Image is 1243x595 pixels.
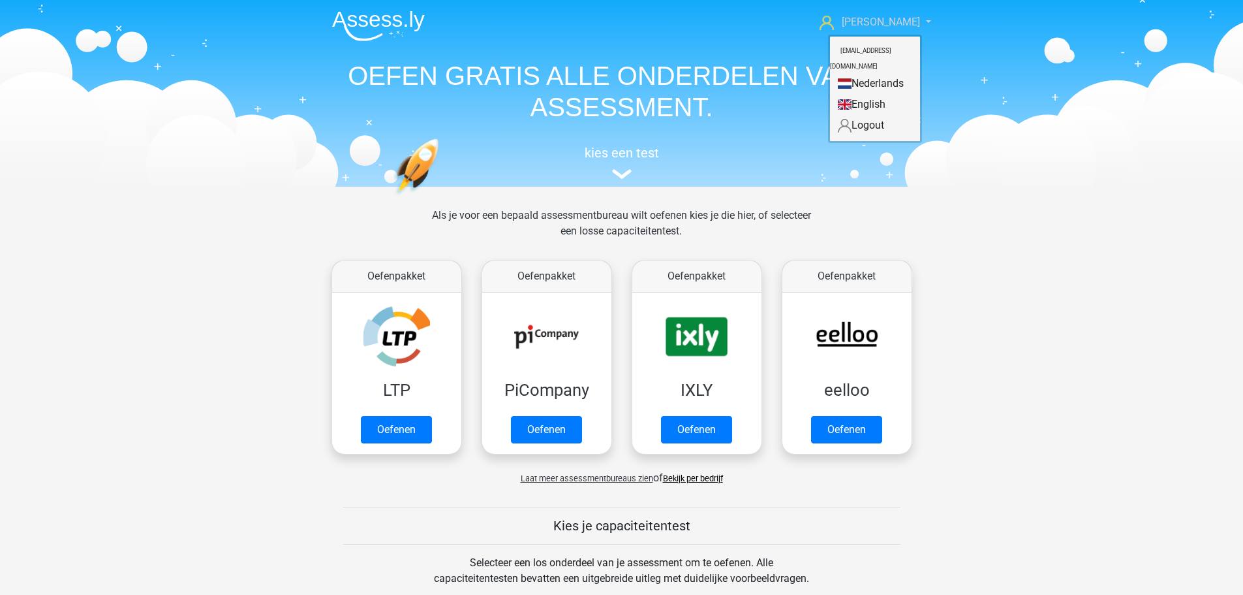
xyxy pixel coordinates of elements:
[422,208,821,255] div: Als je voor een bepaald assessmentbureau wilt oefenen kies je die hier, of selecteer een losse ca...
[830,73,920,94] a: Nederlands
[663,474,723,483] a: Bekijk per bedrijf
[361,416,432,443] a: Oefenen
[842,16,920,28] span: [PERSON_NAME]
[322,460,922,486] div: of
[830,94,920,115] a: English
[811,416,882,443] a: Oefenen
[830,37,891,80] small: [EMAIL_ADDRESS][DOMAIN_NAME]
[393,138,489,257] img: oefenen
[814,14,921,30] a: [PERSON_NAME]
[511,416,582,443] a: Oefenen
[322,145,922,161] h5: kies een test
[343,518,900,534] h5: Kies je capaciteitentest
[322,60,922,123] h1: OEFEN GRATIS ALLE ONDERDELEN VAN JE ASSESSMENT.
[661,416,732,443] a: Oefenen
[322,145,922,180] a: kies een test
[521,474,653,483] span: Laat meer assessmentbureaus zien
[830,115,920,136] a: Logout
[612,169,632,179] img: assessment
[332,10,425,41] img: Assessly
[828,35,922,143] div: [PERSON_NAME]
